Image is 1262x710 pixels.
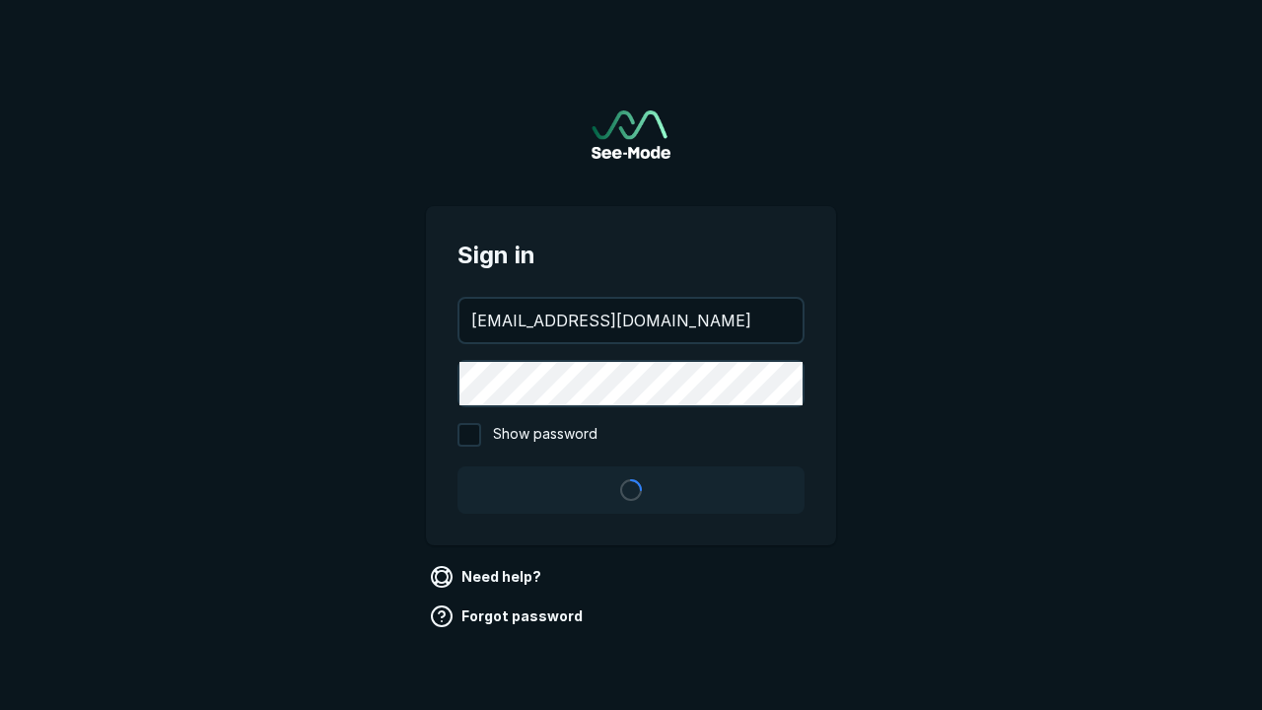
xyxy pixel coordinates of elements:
input: your@email.com [459,299,803,342]
a: Need help? [426,561,549,593]
a: Forgot password [426,601,591,632]
span: Sign in [457,238,805,273]
img: See-Mode Logo [592,110,670,159]
span: Show password [493,423,597,447]
a: Go to sign in [592,110,670,159]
